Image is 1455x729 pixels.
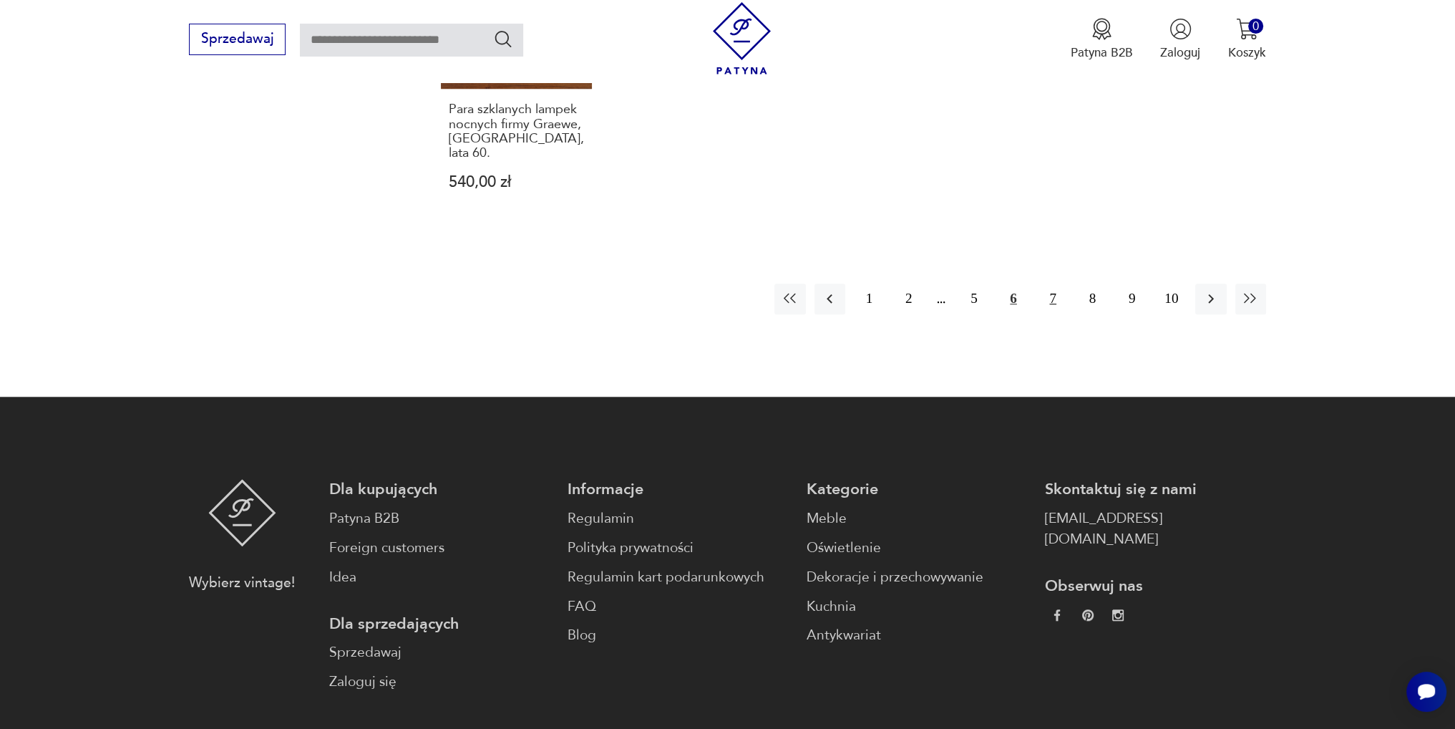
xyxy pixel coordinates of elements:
button: 0Koszyk [1228,18,1266,61]
button: 8 [1077,284,1108,314]
iframe: Smartsupp widget button [1406,672,1446,712]
a: Regulamin kart podarunkowych [568,567,789,588]
img: Patyna - sklep z meblami i dekoracjami vintage [208,479,276,546]
button: Zaloguj [1160,18,1200,61]
p: Koszyk [1228,44,1266,61]
p: Skontaktuj się z nami [1045,479,1266,500]
button: Sprzedawaj [189,24,286,55]
img: Ikonka użytkownika [1169,18,1192,40]
a: Foreign customers [329,538,550,559]
button: 1 [854,284,885,314]
button: Szukaj [493,29,514,49]
img: 37d27d81a828e637adc9f9cb2e3d3a8a.webp [1082,609,1094,621]
a: Meble [807,508,1028,529]
a: Regulamin [568,508,789,529]
img: c2fd9cf7f39615d9d6839a72ae8e59e5.webp [1112,609,1124,621]
button: Patyna B2B [1071,18,1133,61]
a: Polityka prywatności [568,538,789,559]
img: Ikona koszyka [1236,18,1258,40]
img: da9060093f698e4c3cedc1453eec5031.webp [1051,609,1063,621]
button: 10 [1156,284,1187,314]
img: Patyna - sklep z meblami i dekoracjami vintage [706,2,778,74]
p: Obserwuj nas [1045,576,1266,597]
a: Sprzedawaj [189,34,286,46]
p: Patyna B2B [1071,44,1133,61]
p: 540,00 zł [449,175,585,190]
button: 2 [893,284,924,314]
a: Patyna B2B [329,508,550,529]
p: Informacje [568,479,789,500]
button: 6 [998,284,1028,314]
a: [EMAIL_ADDRESS][DOMAIN_NAME] [1045,508,1266,550]
a: Oświetlenie [807,538,1028,559]
button: 9 [1116,284,1147,314]
a: Zaloguj się [329,672,550,692]
p: Dla sprzedających [329,614,550,634]
img: Ikona medalu [1091,18,1113,40]
a: Kuchnia [807,597,1028,617]
a: Blog [568,625,789,646]
div: 0 [1248,19,1263,34]
a: Antykwariat [807,625,1028,646]
h3: Para szklanych lampek nocnych firmy Graewe, [GEOGRAPHIC_DATA], lata 60. [449,102,585,161]
a: Dekoracje i przechowywanie [807,567,1028,588]
p: Kategorie [807,479,1028,500]
a: FAQ [568,597,789,617]
p: Wybierz vintage! [189,573,295,594]
a: Sprzedawaj [329,642,550,663]
p: Zaloguj [1160,44,1200,61]
button: 5 [958,284,989,314]
a: Idea [329,567,550,588]
a: Ikona medaluPatyna B2B [1071,18,1133,61]
p: Dla kupujących [329,479,550,500]
button: 7 [1038,284,1069,314]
